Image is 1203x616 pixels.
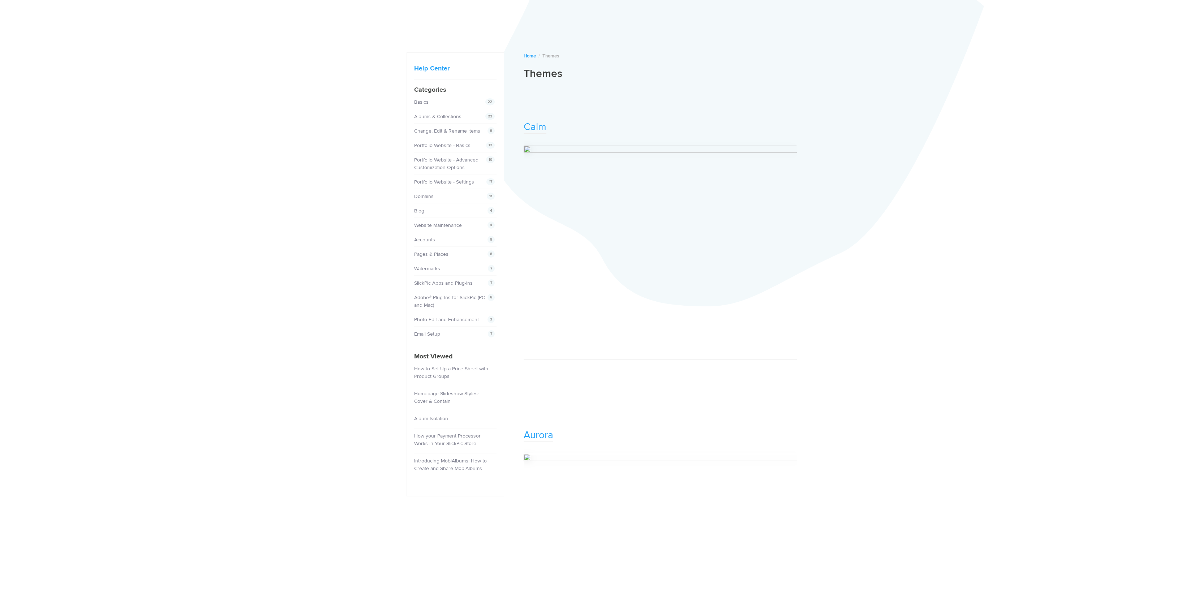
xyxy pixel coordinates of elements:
a: Pages & Places [414,251,448,257]
a: Photo Edit and Enhancement [414,316,479,323]
a: Home [524,53,536,59]
span: 9 [487,127,495,134]
span: 8 [487,236,495,243]
span: 12 [486,142,495,149]
a: Album Isolation [414,415,448,422]
span: 7 [488,265,495,272]
span: 22 [485,113,495,120]
span: 11 [487,193,495,200]
a: Adobe® Plug-Ins for SlickPic (PC and Mac) [414,294,485,308]
a: Website Maintenance [414,222,462,228]
a: Change, Edit & Rename Items [414,128,480,134]
a: Portfolio Website - Advanced Customization Options [414,157,478,171]
h4: Categories [414,85,497,95]
span: 4 [487,221,495,229]
a: Introducing MobiAlbums: How to Create and Share MobiAlbums [414,458,487,471]
a: Calm [524,121,546,134]
a: Albums & Collections [414,113,461,120]
a: Blog [414,208,424,214]
span: 8 [487,250,495,258]
a: Accounts [414,237,435,243]
a: SlickPic Apps and Plug-ins [414,280,473,286]
a: Portfolio Website - Basics [414,142,471,148]
h4: Most Viewed [414,352,497,361]
span: 22 [485,98,495,105]
span: Themes [542,53,559,59]
a: Portfolio Website - Settings [414,179,474,185]
span: 7 [488,279,495,287]
span: 3 [487,316,495,323]
span: 6 [487,294,495,301]
h1: Themes [524,67,797,81]
a: How your Payment Processor Works in Your SlickPic Store [414,433,481,447]
a: Help Center [414,64,450,72]
span: 10 [486,156,495,163]
span: 17 [486,178,495,185]
a: Aurora [524,429,553,442]
a: Domains [414,193,434,199]
a: Homepage Slideshow Styles: Cover & Contain [414,391,479,404]
span: 4 [487,207,495,214]
a: Watermarks [414,266,440,272]
a: How to Set Up a Price Sheet with Product Groups [414,366,488,379]
a: Email Setup [414,331,440,337]
span: 7 [488,330,495,337]
a: Basics [414,99,429,105]
span: / [538,53,540,59]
